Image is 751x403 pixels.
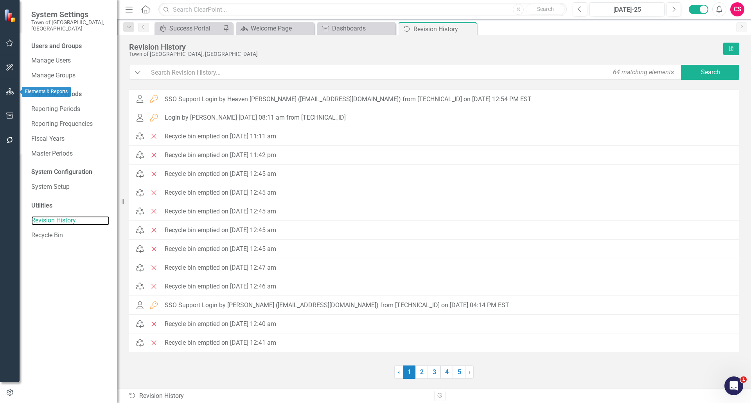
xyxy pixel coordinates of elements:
div: Users and Groups [31,42,110,51]
div: Welcome Page [251,23,312,33]
a: Manage Users [31,56,110,65]
a: Manage Groups [31,71,110,80]
span: › [469,368,471,376]
a: 3 [428,365,440,379]
div: Dashboards [332,23,393,33]
div: Recycle bin emptied on [DATE] 12:46 am [165,283,276,290]
span: 1 [740,376,747,383]
a: Recycle Bin [31,231,110,240]
div: Recycle bin emptied on [DATE] 12:45 am [165,245,276,253]
button: [DATE]-25 [589,2,665,16]
input: Search ClearPoint... [158,3,567,16]
a: Master Periods [31,149,110,158]
div: [DATE]-25 [592,5,662,14]
a: Revision History [31,216,110,225]
a: System Setup [31,183,110,192]
a: Welcome Page [238,23,312,33]
div: Recycle bin emptied on [DATE] 12:41 am [165,339,276,346]
div: System Configuration [31,168,110,177]
a: 2 [415,365,428,379]
a: Dashboards [319,23,393,33]
div: SSO Support Login by [PERSON_NAME] ([EMAIL_ADDRESS][DOMAIN_NAME]) from [TECHNICAL_ID] on [DATE] 0... [165,302,509,309]
span: Search [537,6,554,12]
button: Search [526,4,565,15]
div: Town of [GEOGRAPHIC_DATA], [GEOGRAPHIC_DATA] [129,51,719,57]
span: ‹ [398,368,400,376]
div: SSO Support Login by Heaven [PERSON_NAME] ([EMAIL_ADDRESS][DOMAIN_NAME]) from [TECHNICAL_ID] on [... [165,96,532,103]
div: Revision History [413,24,475,34]
button: CS [730,2,744,16]
div: Recycle bin emptied on [DATE] 12:45 am [165,189,276,196]
div: Recycle bin emptied on [DATE] 12:47 am [165,264,276,271]
div: 64 matching elements [611,66,676,79]
small: Town of [GEOGRAPHIC_DATA], [GEOGRAPHIC_DATA] [31,19,110,32]
div: Recycle bin emptied on [DATE] 12:45 am [165,170,276,177]
div: Revision History [128,392,428,401]
span: 1 [403,365,415,379]
div: Revision History [129,43,719,51]
div: Recycle bin emptied on [DATE] 12:45 am [165,208,276,215]
div: Utilities [31,201,110,210]
a: Reporting Periods [31,105,110,114]
div: Recycle bin emptied on [DATE] 11:42 pm [165,152,276,159]
a: Success Portal [156,23,221,33]
img: ClearPoint Strategy [4,9,18,23]
a: 5 [453,365,465,379]
a: 4 [440,365,453,379]
div: Recycle bin emptied on [DATE] 12:45 am [165,227,276,234]
input: Search Revision History... [146,65,682,80]
button: Search [681,65,740,80]
a: Reporting Frequencies [31,120,110,129]
div: Login by [PERSON_NAME] [DATE] 08:11 am from [TECHNICAL_ID] [165,114,346,121]
a: Fiscal Years [31,134,110,143]
div: Elements & Reports [22,87,71,97]
iframe: Intercom live chat [724,376,743,395]
div: Recycle bin emptied on [DATE] 11:11 am [165,133,276,140]
span: System Settings [31,10,110,19]
div: Recycle bin emptied on [DATE] 12:40 am [165,321,276,328]
div: Success Portal [169,23,221,33]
